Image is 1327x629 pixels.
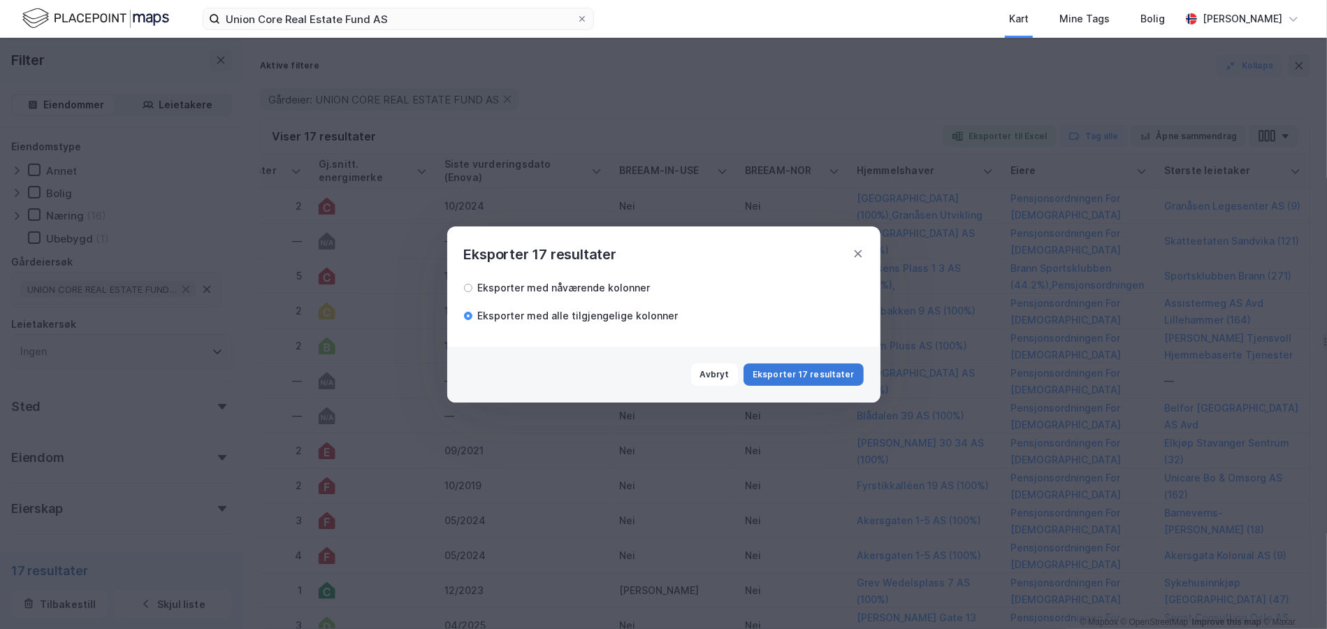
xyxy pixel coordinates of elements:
img: logo.f888ab2527a4732fd821a326f86c7f29.svg [22,6,169,31]
div: Kart [1009,10,1029,27]
div: Mine Tags [1059,10,1110,27]
div: Eksporter med nåværende kolonner [478,280,651,296]
button: Avbryt [691,363,739,386]
div: Kontrollprogram for chat [1257,562,1327,629]
div: Eksporter 17 resultater [464,243,616,266]
div: [PERSON_NAME] [1203,10,1282,27]
div: Bolig [1140,10,1165,27]
input: Søk på adresse, matrikkel, gårdeiere, leietakere eller personer [220,8,577,29]
iframe: Chat Widget [1257,562,1327,629]
div: Eksporter med alle tilgjengelige kolonner [478,308,679,324]
button: Eksporter 17 resultater [744,363,863,386]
